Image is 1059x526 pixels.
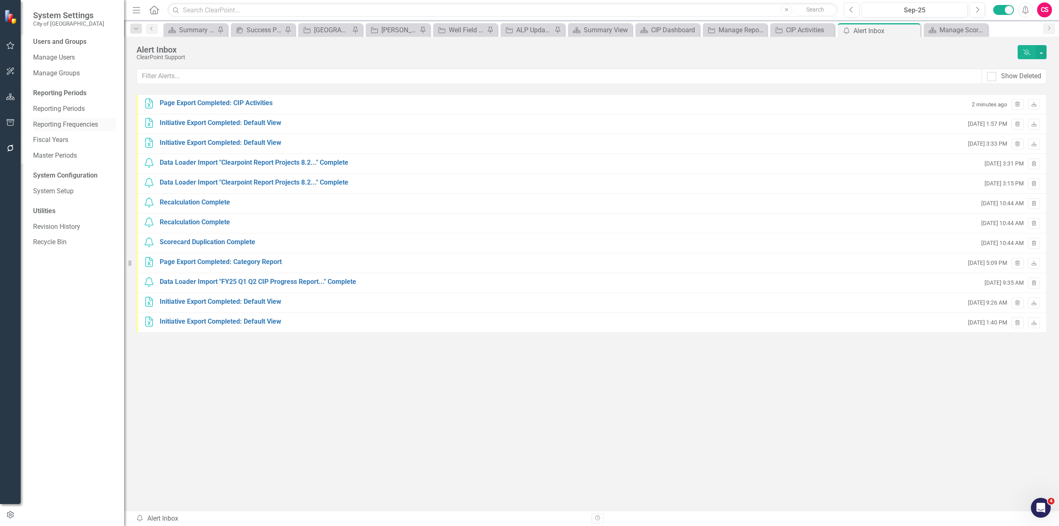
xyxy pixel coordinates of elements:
[968,259,1007,267] small: [DATE] 5:09 PM
[160,277,356,287] div: Data Loader Import "FY25 Q1 Q2 CIP Progress Report..." Complete
[972,101,1007,108] small: 2 minutes ago
[247,25,283,35] div: Success Portal
[179,25,215,35] div: Summary View
[449,25,485,35] div: Well Field All-Weather Improvements
[33,135,116,145] a: Fiscal Years
[806,6,824,13] span: Search
[794,4,836,16] button: Search
[570,25,630,35] a: Summary View
[939,25,986,35] div: Manage Scorecards
[516,25,552,35] div: ALP Update with Narrative
[985,180,1024,187] small: [DATE] 3:15 PM
[33,171,116,180] div: System Configuration
[637,25,697,35] a: CIP Dashboard
[33,104,116,114] a: Reporting Periods
[233,25,283,35] a: Success Portal
[33,10,104,20] span: System Settings
[137,54,1013,60] div: ClearPoint Support
[160,297,281,307] div: Initiative Export Completed: Default View
[160,158,348,168] div: Data Loader Import "Clearpoint Report Projects 8.2..." Complete
[985,160,1024,168] small: [DATE] 3:31 PM
[981,219,1024,227] small: [DATE] 10:44 AM
[33,37,116,47] div: Users and Groups
[137,45,1013,54] div: Alert Inbox
[160,317,281,327] div: Initiative Export Completed: Default View
[160,218,230,227] div: Recalculation Complete
[584,25,630,35] div: Summary View
[772,25,832,35] a: CIP Activities
[853,26,918,36] div: Alert Inbox
[705,25,765,35] a: Manage Reports
[1037,2,1052,17] button: CS
[862,2,968,17] button: Sep-25
[786,25,832,35] div: CIP Activities
[314,25,350,35] div: [GEOGRAPHIC_DATA] Complete Street Project
[981,239,1024,247] small: [DATE] 10:44 AM
[33,53,116,62] a: Manage Users
[33,89,116,98] div: Reporting Periods
[968,319,1007,327] small: [DATE] 1:40 PM
[985,279,1024,287] small: [DATE] 9:35 AM
[4,9,19,24] img: ClearPoint Strategy
[33,151,116,161] a: Master Periods
[160,238,255,247] div: Scorecard Duplication Complete
[1001,72,1041,81] div: Show Deleted
[160,138,281,148] div: Initiative Export Completed: Default View
[300,25,350,35] a: [GEOGRAPHIC_DATA] Complete Street Project
[865,5,965,15] div: Sep-25
[136,514,585,524] div: Alert Inbox
[1031,498,1051,518] iframe: Intercom live chat
[968,120,1007,128] small: [DATE] 1:57 PM
[168,3,838,17] input: Search ClearPoint...
[719,25,765,35] div: Manage Reports
[33,69,116,78] a: Manage Groups
[137,69,982,84] input: Filter Alerts...
[165,25,215,35] a: Summary View
[160,198,230,207] div: Recalculation Complete
[926,25,986,35] a: Manage Scorecards
[968,140,1007,148] small: [DATE] 3:33 PM
[981,199,1024,207] small: [DATE] 10:44 AM
[160,257,282,267] div: Page Export Completed: Category Report
[368,25,417,35] a: [PERSON_NAME] Vista Submersible Pump Repl and Wet Well Rehabilitation
[160,98,273,108] div: Page Export Completed: CIP Activities
[33,120,116,130] a: Reporting Frequencies
[33,238,116,247] a: Recycle Bin
[381,25,417,35] div: [PERSON_NAME] Vista Submersible Pump Repl and Wet Well Rehabilitation
[1048,498,1054,504] span: 4
[33,20,104,27] small: City of [GEOGRAPHIC_DATA]
[33,207,116,216] div: Utilities
[435,25,485,35] a: Well Field All-Weather Improvements
[33,222,116,232] a: Revision History
[33,187,116,196] a: System Setup
[968,299,1007,307] small: [DATE] 9:26 AM
[160,178,348,187] div: Data Loader Import "Clearpoint Report Projects 8.2..." Complete
[651,25,697,35] div: CIP Dashboard
[160,118,281,128] div: Initiative Export Completed: Default View
[503,25,552,35] a: ALP Update with Narrative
